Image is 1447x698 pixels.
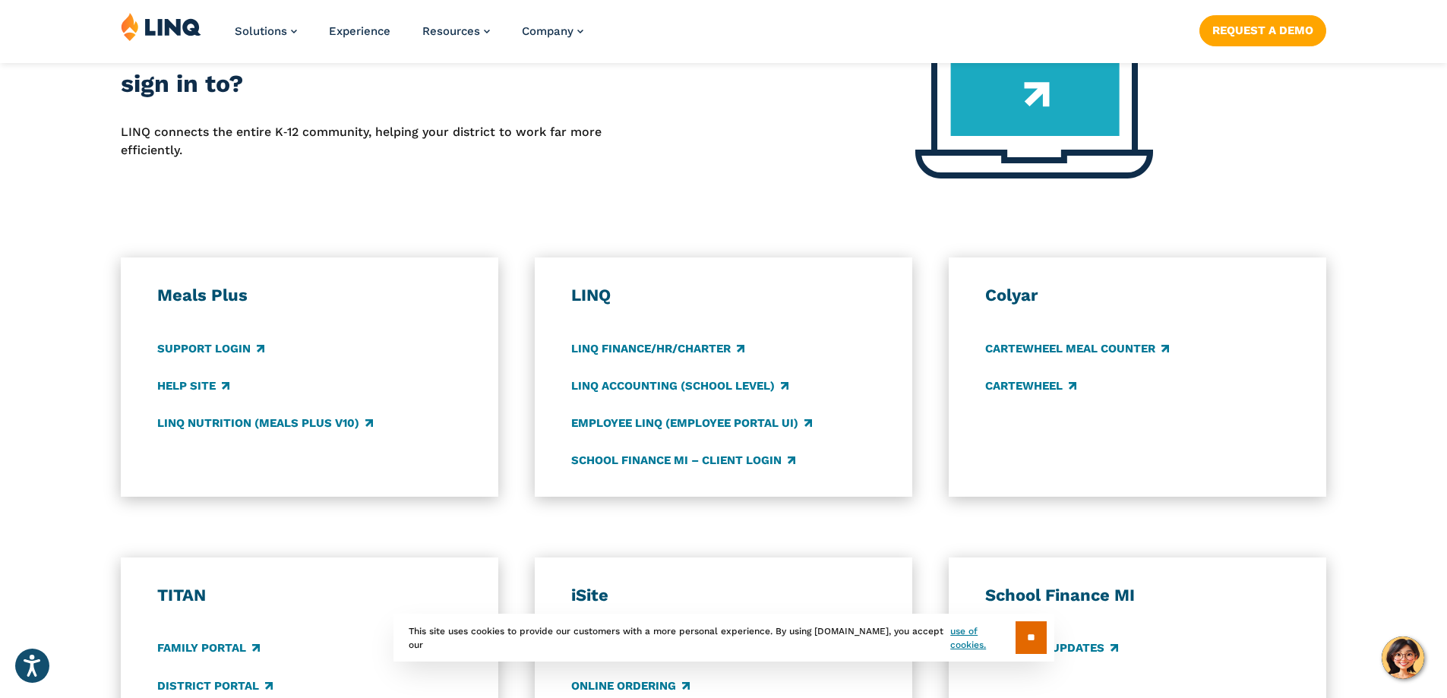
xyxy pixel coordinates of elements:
[157,585,463,606] h3: TITAN
[571,677,690,694] a: Online Ordering
[393,614,1054,662] div: This site uses cookies to provide our customers with a more personal experience. By using [DOMAIN...
[329,24,390,38] a: Experience
[1382,636,1424,679] button: Hello, have a question? Let’s chat.
[121,123,602,160] p: LINQ connects the entire K‑12 community, helping your district to work far more efficiently.
[950,624,1015,652] a: use of cookies.
[1199,15,1326,46] a: Request a Demo
[235,24,287,38] span: Solutions
[157,415,373,431] a: LINQ Nutrition (Meals Plus v10)
[1199,12,1326,46] nav: Button Navigation
[571,377,788,394] a: LINQ Accounting (school level)
[985,340,1169,357] a: CARTEWHEEL Meal Counter
[985,285,1291,306] h3: Colyar
[121,33,602,102] h2: Which application would you like to sign in to?
[235,12,583,62] nav: Primary Navigation
[157,377,229,394] a: Help Site
[571,585,877,606] h3: iSite
[157,285,463,306] h3: Meals Plus
[422,24,490,38] a: Resources
[422,24,480,38] span: Resources
[522,24,583,38] a: Company
[157,340,264,357] a: Support Login
[121,12,201,41] img: LINQ | K‑12 Software
[571,452,795,469] a: School Finance MI – Client Login
[985,585,1291,606] h3: School Finance MI
[235,24,297,38] a: Solutions
[522,24,573,38] span: Company
[571,340,744,357] a: LINQ Finance/HR/Charter
[571,285,877,306] h3: LINQ
[157,677,273,694] a: District Portal
[571,415,812,431] a: Employee LINQ (Employee Portal UI)
[985,377,1076,394] a: CARTEWHEEL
